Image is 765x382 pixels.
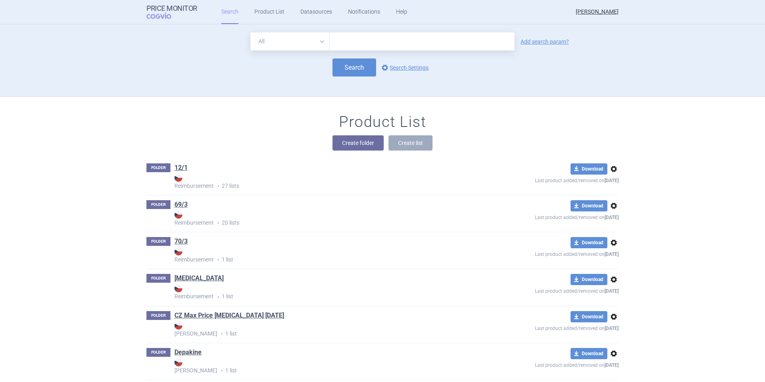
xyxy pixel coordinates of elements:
[146,311,170,320] p: FOLDER
[571,311,607,322] button: Download
[477,248,619,258] p: Last product added/removed on
[174,284,182,292] img: CZ
[214,293,222,301] i: •
[605,178,619,183] strong: [DATE]
[521,39,569,44] a: Add search param?
[146,4,197,12] strong: Price Monitor
[477,211,619,221] p: Last product added/removed on
[217,367,225,375] i: •
[380,63,429,72] a: Search Settings
[174,211,477,227] p: 20 lists
[174,311,284,322] h1: CZ Max Price Apidra 24.6.2024
[389,135,433,151] button: Create list
[605,362,619,368] strong: [DATE]
[174,358,477,374] strong: [PERSON_NAME]
[174,348,202,358] h1: Depakine
[146,4,197,20] a: Price MonitorCOGVIO
[332,58,376,76] button: Search
[174,200,188,211] h1: 69/3
[605,326,619,331] strong: [DATE]
[605,288,619,294] strong: [DATE]
[174,200,188,209] a: 69/3
[477,285,619,295] p: Last product added/removed on
[174,163,188,172] a: 12/1
[174,284,477,301] p: 1 list
[146,348,170,357] p: FOLDER
[332,135,384,151] button: Create folder
[174,284,477,300] strong: Reimbursement
[174,247,477,263] strong: Reimbursement
[146,237,170,246] p: FOLDER
[174,174,477,189] strong: Reimbursement
[174,311,284,320] a: CZ Max Price [MEDICAL_DATA] [DATE]
[217,330,225,338] i: •
[174,163,188,174] h1: 12/1
[174,247,477,264] p: 1 list
[339,113,426,131] h1: Product List
[174,174,182,182] img: CZ
[174,358,182,366] img: CZ
[605,215,619,220] strong: [DATE]
[146,12,182,19] span: COGVIO
[214,219,222,227] i: •
[174,274,224,283] a: [MEDICAL_DATA]
[571,237,607,248] button: Download
[174,237,188,247] h1: 70/3
[174,358,477,375] p: 1 list
[214,182,222,190] i: •
[174,348,202,357] a: Depakine
[605,251,619,257] strong: [DATE]
[146,163,170,172] p: FOLDER
[477,359,619,369] p: Last product added/removed on
[214,256,222,264] i: •
[571,348,607,359] button: Download
[571,200,607,211] button: Download
[477,322,619,332] p: Last product added/removed on
[477,175,619,185] p: Last product added/removed on
[571,163,607,175] button: Download
[174,322,477,338] p: 1 list
[174,211,477,226] strong: Reimbursement
[174,247,182,255] img: CZ
[174,322,477,337] strong: [PERSON_NAME]
[174,274,224,284] h1: Baricitinib
[146,274,170,283] p: FOLDER
[571,274,607,285] button: Download
[174,211,182,219] img: CZ
[174,174,477,190] p: 27 lists
[174,237,188,246] a: 70/3
[174,322,182,330] img: CZ
[146,200,170,209] p: FOLDER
